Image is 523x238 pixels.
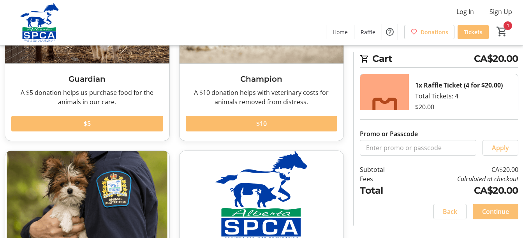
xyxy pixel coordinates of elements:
h3: Champion [186,73,338,85]
a: Donations [404,25,454,39]
a: Tickets [458,25,489,39]
button: $5 [11,116,163,131]
span: Continue [482,207,509,216]
button: Sign Up [483,5,518,18]
td: Fees [360,174,406,184]
div: Total Tickets: 4 [409,74,518,152]
h3: Guardian [11,73,163,85]
button: $10 [186,116,338,131]
span: $5 [84,119,91,128]
button: Log In [450,5,480,18]
input: Enter promo or passcode [360,140,476,156]
div: 1x Raffle Ticket (4 for $20.00) [415,80,503,90]
td: Calculated at checkout [406,174,518,184]
td: CA$20.00 [406,165,518,174]
img: Alberta SPCA's Logo [5,3,74,42]
span: Donations [421,28,448,36]
td: CA$20.00 [406,184,518,198]
button: Apply [482,140,518,156]
h2: Cart [360,52,518,68]
label: Promo or Passcode [360,129,418,138]
span: Raffle [361,28,375,36]
div: A $10 donation helps with veterinary costs for animals removed from distress. [186,88,338,107]
div: $20.00 [415,102,434,112]
td: Subtotal [360,165,406,174]
a: Raffle [354,25,382,39]
span: Log In [456,7,474,16]
span: Sign Up [490,7,512,16]
button: Back [433,204,467,219]
span: Apply [492,143,509,152]
td: Total [360,184,406,198]
span: Back [443,207,457,216]
div: A $5 donation helps us purchase food for the animals in our care. [11,88,163,107]
button: Help [382,24,398,40]
span: Home [333,28,348,36]
span: $10 [256,119,267,128]
button: Cart [495,24,509,38]
a: Home [326,25,354,39]
span: CA$20.00 [474,52,518,66]
span: Tickets [464,28,482,36]
button: Continue [473,204,518,219]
